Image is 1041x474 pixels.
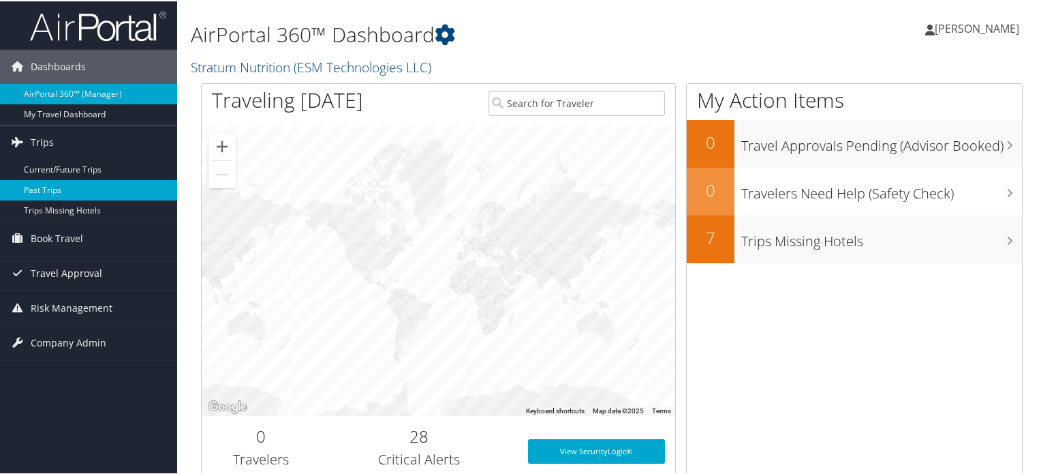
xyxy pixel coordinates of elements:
a: 7Trips Missing Hotels [687,214,1022,262]
a: [PERSON_NAME] [925,7,1033,48]
h3: Trips Missing Hotels [741,224,1022,250]
input: Search for Traveler [488,89,666,115]
a: Stratum Nutrition (ESM Technologies LLC) [191,57,435,75]
span: Company Admin [31,325,106,359]
h1: My Action Items [687,85,1022,113]
span: Book Travel [31,220,83,254]
h3: Travelers Need Help (Safety Check) [741,176,1022,202]
a: View SecurityLogic® [528,438,666,462]
h3: Critical Alerts [330,449,508,468]
a: Terms (opens in new tab) [652,406,671,413]
img: airportal-logo.png [30,9,166,41]
h2: 28 [330,424,508,447]
button: Keyboard shortcuts [526,405,585,415]
span: Trips [31,124,54,158]
h1: AirPortal 360™ Dashboard [191,19,752,48]
span: Travel Approval [31,255,102,289]
span: Risk Management [31,290,112,324]
button: Zoom out [208,160,236,187]
span: Map data ©2025 [593,406,644,413]
h2: 0 [687,177,734,201]
img: Google [205,397,250,415]
button: Zoom in [208,132,236,159]
h2: 0 [212,424,310,447]
span: Dashboards [31,48,86,83]
h3: Travel Approvals Pending (Advisor Booked) [741,128,1022,154]
a: 0Travelers Need Help (Safety Check) [687,166,1022,214]
a: Open this area in Google Maps (opens a new window) [205,397,250,415]
a: 0Travel Approvals Pending (Advisor Booked) [687,119,1022,166]
h1: Traveling [DATE] [212,85,363,113]
span: [PERSON_NAME] [935,20,1019,35]
h2: 7 [687,225,734,248]
h3: Travelers [212,449,310,468]
h2: 0 [687,130,734,153]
